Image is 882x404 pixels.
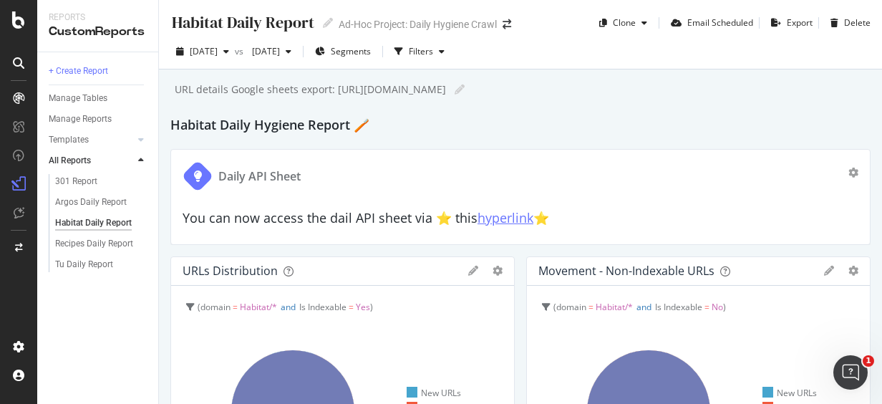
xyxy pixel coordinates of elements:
[687,16,753,29] div: Email Scheduled
[323,18,333,28] i: Edit report name
[49,24,147,40] div: CustomReports
[55,216,132,231] div: Habitat Daily Report
[49,153,91,168] div: All Reports
[170,40,235,63] button: [DATE]
[183,264,278,278] div: URLs Distribution
[55,257,113,272] div: Tu Daily Report
[787,16,813,29] div: Export
[55,195,127,210] div: Argos Daily Report
[299,301,346,313] span: Is Indexable
[356,301,370,313] span: Yes
[281,301,296,313] span: and
[455,85,465,95] i: Edit report name
[848,168,858,178] div: gear
[246,40,297,63] button: [DATE]
[246,45,280,57] span: 2025 Jul. 31st
[200,301,231,313] span: domain
[55,174,148,189] a: 301 Report
[863,355,874,367] span: 1
[170,115,871,138] div: Habitat Daily Hygiene Report 🪥
[49,64,108,79] div: + Create Report
[665,11,753,34] button: Email Scheduled
[493,266,503,276] div: gear
[331,45,371,57] span: Segments
[825,11,871,34] button: Delete
[218,168,301,185] div: Daily API Sheet
[49,112,112,127] div: Manage Reports
[49,153,134,168] a: All Reports
[183,211,858,226] h2: You can now access the dail API sheet via ⭐️ this ⭐️
[49,91,148,106] a: Manage Tables
[235,45,246,57] span: vs
[655,301,702,313] span: Is Indexable
[49,11,147,24] div: Reports
[765,11,813,34] button: Export
[170,115,369,138] h2: Habitat Daily Hygiene Report 🪥
[588,301,593,313] span: =
[636,301,651,313] span: and
[190,45,218,57] span: 2025 Aug. 28th
[55,174,97,189] div: 301 Report
[844,16,871,29] div: Delete
[613,16,636,29] div: Clone
[170,149,871,245] div: Daily API SheetYou can now access the dail API sheet via ⭐️ thishyperlink⭐️
[170,11,314,34] div: Habitat Daily Report
[49,91,107,106] div: Manage Tables
[349,301,354,313] span: =
[309,40,377,63] button: Segments
[49,133,89,148] div: Templates
[503,19,511,29] div: arrow-right-arrow-left
[407,387,461,399] div: New URLs
[339,17,497,32] div: Ad-Hoc Project: Daily Hygiene Crawl
[833,355,868,390] iframe: Intercom live chat
[596,301,633,313] span: Habitat/*
[704,301,709,313] span: =
[55,257,148,272] a: Tu Daily Report
[49,133,134,148] a: Templates
[49,64,148,79] a: + Create Report
[538,264,714,278] div: Movement - non-indexable URLs
[409,45,433,57] div: Filters
[556,301,586,313] span: domain
[55,195,148,210] a: Argos Daily Report
[389,40,450,63] button: Filters
[762,387,817,399] div: New URLs
[55,236,133,251] div: Recipes Daily Report
[240,301,277,313] span: Habitat/*
[712,301,723,313] span: No
[478,209,533,226] a: hyperlink
[49,112,148,127] a: Manage Reports
[233,301,238,313] span: =
[55,236,148,251] a: Recipes Daily Report
[55,216,148,231] a: Habitat Daily Report
[848,266,858,276] div: gear
[173,82,446,97] div: URL details Google sheets export: [URL][DOMAIN_NAME]
[593,11,653,34] button: Clone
